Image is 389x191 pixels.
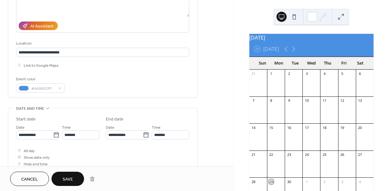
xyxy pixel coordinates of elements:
div: 29 [269,179,274,184]
div: 2 [287,71,291,76]
span: All day [24,148,35,154]
button: Save [52,172,84,186]
div: Event color [16,76,64,83]
div: End date [106,116,124,123]
span: Date [16,124,25,131]
div: 11 [322,98,327,103]
div: 26 [340,152,345,157]
div: 28 [251,179,256,184]
div: 5 [340,71,345,76]
div: Thu [319,57,336,70]
div: 12 [340,98,345,103]
div: Start date [16,116,36,123]
div: 6 [358,71,362,76]
div: 4 [358,179,362,184]
div: 24 [304,152,309,157]
div: 19 [340,125,345,130]
div: 7 [251,98,256,103]
div: 4 [322,71,327,76]
span: Time [152,124,161,131]
div: 31 [251,71,256,76]
div: 22 [269,152,274,157]
span: Time [62,124,71,131]
div: Sat [352,57,368,70]
div: 25 [322,152,327,157]
div: 23 [287,152,291,157]
span: Cancel [21,176,38,183]
div: Tue [287,57,303,70]
button: AI Assistant [19,22,58,30]
span: Save [63,176,73,183]
div: 3 [304,71,309,76]
div: AI Assistant [30,23,53,30]
button: Cancel [10,172,49,186]
div: 10 [304,98,309,103]
div: 8 [269,98,274,103]
div: 15 [269,125,274,130]
div: 16 [287,125,291,130]
div: Fri [336,57,352,70]
div: 1 [269,71,274,76]
div: 2 [322,179,327,184]
div: 30 [287,179,291,184]
div: 1 [304,179,309,184]
div: 27 [358,152,362,157]
span: Link to Google Maps [24,62,58,69]
div: 3 [340,179,345,184]
span: Date and time [16,105,44,112]
div: 17 [304,125,309,130]
span: Show date only [24,154,50,161]
div: Sun [254,57,271,70]
div: 9 [287,98,291,103]
div: Wed [303,57,319,70]
span: #4A90E2FF [31,85,55,92]
div: 13 [358,98,362,103]
div: 14 [251,125,256,130]
div: Location [16,40,188,47]
div: [DATE] [249,34,374,41]
div: Mon [270,57,287,70]
span: Date [106,124,114,131]
div: 18 [322,125,327,130]
span: Hide end time [24,161,48,168]
div: 20 [358,125,362,130]
div: 21 [251,152,256,157]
